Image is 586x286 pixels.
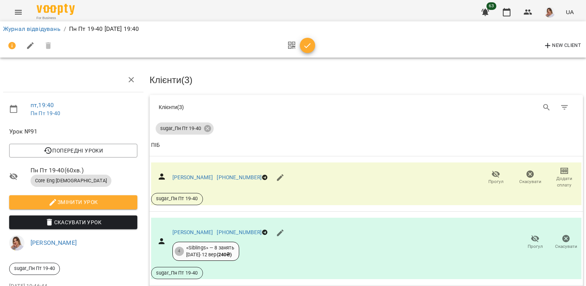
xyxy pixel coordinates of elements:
span: Скасувати [555,243,577,250]
a: [PERSON_NAME] [172,174,213,180]
span: Урок №91 [9,127,137,136]
a: [PHONE_NUMBER] [217,174,262,180]
span: 63 [486,2,496,10]
button: Прогул [520,231,551,253]
div: Sort [151,141,160,150]
button: Додати сплату [547,167,581,188]
button: Попередні уроки [9,144,137,157]
nav: breadcrumb [3,24,583,34]
button: Скасувати Урок [9,215,137,229]
button: Змінити урок [9,195,137,209]
span: Core Eng [DEMOGRAPHIC_DATA] [31,177,111,184]
button: Прогул [479,167,513,188]
a: [PERSON_NAME] [172,229,213,235]
span: sugar_Пн Пт 19-40 [151,195,203,202]
span: Прогул [528,243,543,250]
button: Menu [9,3,27,21]
a: пт , 19:40 [31,101,54,109]
span: Змінити урок [15,198,131,207]
span: ПІБ [151,141,581,150]
div: ПІБ [151,141,160,150]
button: Фільтр [555,98,574,117]
span: sugar_Пн Пт 19-40 [10,265,60,272]
span: Додати сплату [552,175,577,188]
span: Скасувати [519,178,541,185]
img: Voopty Logo [37,4,75,15]
button: Скасувати [513,167,547,188]
a: [PERSON_NAME] [31,239,77,246]
span: Попередні уроки [15,146,131,155]
img: d332a1c3318355be326c790ed3ba89f4.jpg [544,7,555,18]
img: d332a1c3318355be326c790ed3ba89f4.jpg [9,235,24,251]
h3: Клієнти ( 3 ) [150,75,583,85]
div: 4 [175,247,184,256]
button: Скасувати [551,231,581,253]
div: «Siblings» — 8 занять [DATE] - 12 вер [186,244,234,259]
span: Скасувати Урок [15,218,131,227]
li: / [64,24,66,34]
div: Table Toolbar [150,95,583,119]
div: sugar_Пн Пт 19-40 [156,122,214,135]
div: Клієнти ( 3 ) [159,103,361,111]
div: sugar_Пн Пт 19-40 [9,263,60,275]
a: Пн Пт 19-40 [31,110,61,116]
span: Прогул [488,178,504,185]
span: sugar_Пн Пт 19-40 [156,125,206,132]
b: ( 240 ₴ ) [217,252,232,257]
span: sugar_Пн Пт 19-40 [151,270,203,276]
button: New Client [541,40,583,52]
span: UA [566,8,574,16]
button: UA [563,5,577,19]
p: Пн Пт 19-40 [DATE] 19:40 [69,24,139,34]
a: [PHONE_NUMBER] [217,229,262,235]
a: Журнал відвідувань [3,25,61,32]
button: Search [538,98,556,117]
span: For Business [37,16,75,21]
span: New Client [543,41,581,50]
span: Пн Пт 19-40 ( 60 хв. ) [31,166,137,175]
